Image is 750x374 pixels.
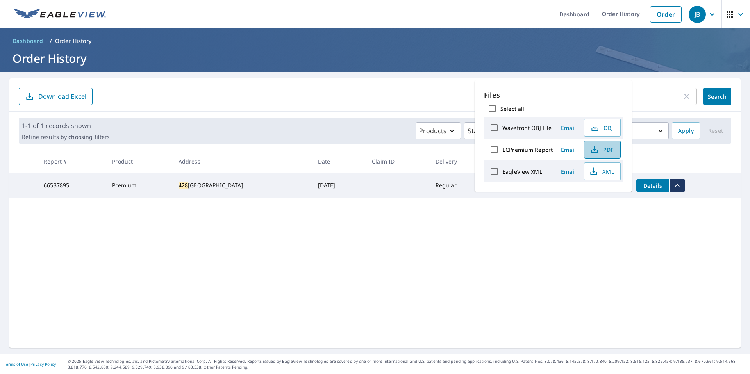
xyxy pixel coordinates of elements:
[37,173,106,198] td: 66537895
[12,37,43,45] span: Dashboard
[55,37,92,45] p: Order History
[9,35,741,47] nav: breadcrumb
[589,123,614,132] span: OBJ
[22,134,110,141] p: Refine results by choosing filters
[468,126,487,135] p: Status
[312,150,366,173] th: Date
[179,182,305,189] div: [GEOGRAPHIC_DATA]
[312,173,366,198] td: [DATE]
[589,167,614,176] span: XML
[703,88,731,105] button: Search
[584,162,621,180] button: XML
[678,126,694,136] span: Apply
[4,362,56,367] p: |
[172,150,312,173] th: Address
[556,166,581,178] button: Email
[30,362,56,367] a: Privacy Policy
[584,119,621,137] button: OBJ
[589,145,614,154] span: PDF
[4,362,28,367] a: Terms of Use
[68,358,746,370] p: © 2025 Eagle View Technologies, Inc. and Pictometry International Corp. All Rights Reserved. Repo...
[502,124,552,132] label: Wavefront OBJ File
[669,179,685,192] button: filesDropdownBtn-66537895
[559,168,578,175] span: Email
[650,6,682,23] a: Order
[9,35,46,47] a: Dashboard
[484,90,623,100] p: Files
[672,122,700,139] button: Apply
[37,150,106,173] th: Report #
[556,144,581,156] button: Email
[9,50,741,66] h1: Order History
[429,150,491,173] th: Delivery
[14,9,106,20] img: EV Logo
[50,36,52,46] li: /
[500,105,524,112] label: Select all
[464,122,501,139] button: Status
[19,88,93,105] button: Download Excel
[636,179,669,192] button: detailsBtn-66537895
[179,182,188,189] mark: 428
[106,173,172,198] td: Premium
[416,122,461,139] button: Products
[641,182,664,189] span: Details
[689,6,706,23] div: JB
[502,146,553,153] label: ECPremium Report
[429,173,491,198] td: Regular
[106,150,172,173] th: Product
[559,146,578,153] span: Email
[502,168,542,175] label: EagleView XML
[22,121,110,130] p: 1-1 of 1 records shown
[419,126,446,135] p: Products
[366,150,429,173] th: Claim ID
[38,92,86,101] p: Download Excel
[559,124,578,132] span: Email
[709,93,725,100] span: Search
[556,122,581,134] button: Email
[584,141,621,159] button: PDF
